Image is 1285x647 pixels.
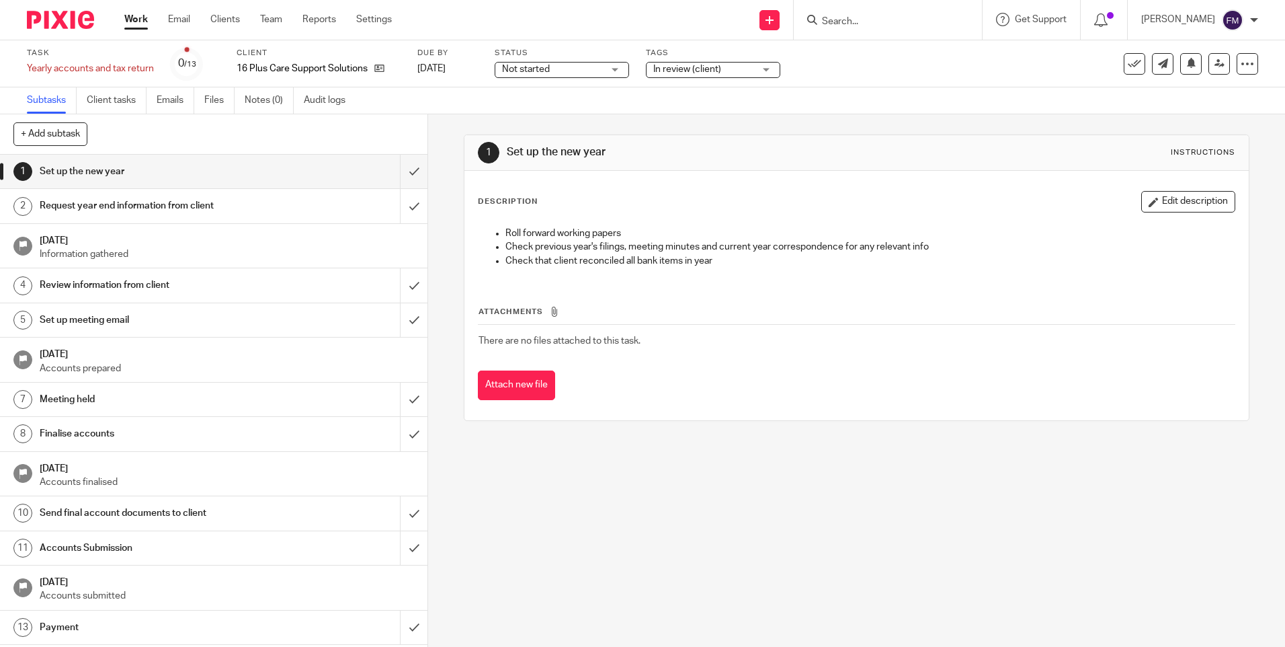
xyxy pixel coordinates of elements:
h1: Finalise accounts [40,424,271,444]
p: Roll forward working papers [505,227,1234,240]
label: Task [27,48,154,59]
a: Client tasks [87,87,147,114]
a: Clients [210,13,240,26]
h1: Payment [40,617,271,638]
span: There are no files attached to this task. [479,336,640,346]
p: Accounts prepared [40,362,415,375]
span: [DATE] [417,64,446,73]
a: Files [204,87,235,114]
div: 11 [13,539,32,558]
div: Yearly accounts and tax return [27,62,154,75]
h1: Review information from client [40,275,271,295]
div: 7 [13,390,32,409]
h1: [DATE] [40,231,415,248]
h1: [DATE] [40,459,415,475]
p: Description [478,196,538,207]
button: Edit description [1141,191,1235,213]
span: In review (client) [653,65,721,74]
h1: Accounts Submission [40,538,271,558]
div: Instructions [1171,147,1235,158]
img: svg%3E [1222,9,1243,31]
a: Audit logs [304,87,356,114]
img: Pixie [27,11,94,29]
h1: Set up the new year [507,145,885,159]
label: Due by [417,48,478,59]
p: Check that client reconciled all bank items in year [505,254,1234,268]
small: /13 [184,61,196,68]
button: + Add subtask [13,122,87,145]
p: Accounts finalised [40,475,415,489]
h1: Set up meeting email [40,310,271,330]
a: Work [124,13,148,26]
a: Emails [157,87,194,114]
a: Reports [302,13,336,26]
div: 1 [478,142,499,163]
p: 16 Plus Care Support Solutions Ltd [237,62,368,75]
button: Attach new file [478,371,555,401]
div: 13 [13,618,32,637]
span: Attachments [479,308,543,315]
a: Subtasks [27,87,77,114]
a: Team [260,13,282,26]
p: Information gathered [40,248,415,261]
div: 0 [178,56,196,71]
h1: [DATE] [40,572,415,589]
a: Settings [356,13,392,26]
p: [PERSON_NAME] [1141,13,1215,26]
div: 5 [13,311,32,330]
span: Get Support [1015,15,1067,24]
h1: Meeting held [40,389,271,410]
label: Status [495,48,629,59]
span: Not started [502,65,550,74]
a: Email [168,13,190,26]
div: 2 [13,197,32,216]
div: 4 [13,276,32,295]
a: Notes (0) [245,87,294,114]
div: 10 [13,504,32,523]
h1: [DATE] [40,344,415,361]
h1: Send final account documents to client [40,503,271,523]
div: 8 [13,424,32,443]
h1: Set up the new year [40,161,271,182]
p: Check previous year's filings, meeting minutes and current year correspondence for any relevant info [505,240,1234,254]
input: Search [821,16,942,28]
p: Accounts submitted [40,589,415,603]
label: Tags [646,48,780,59]
label: Client [237,48,401,59]
div: 1 [13,162,32,181]
h1: Request year end information from client [40,196,271,216]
